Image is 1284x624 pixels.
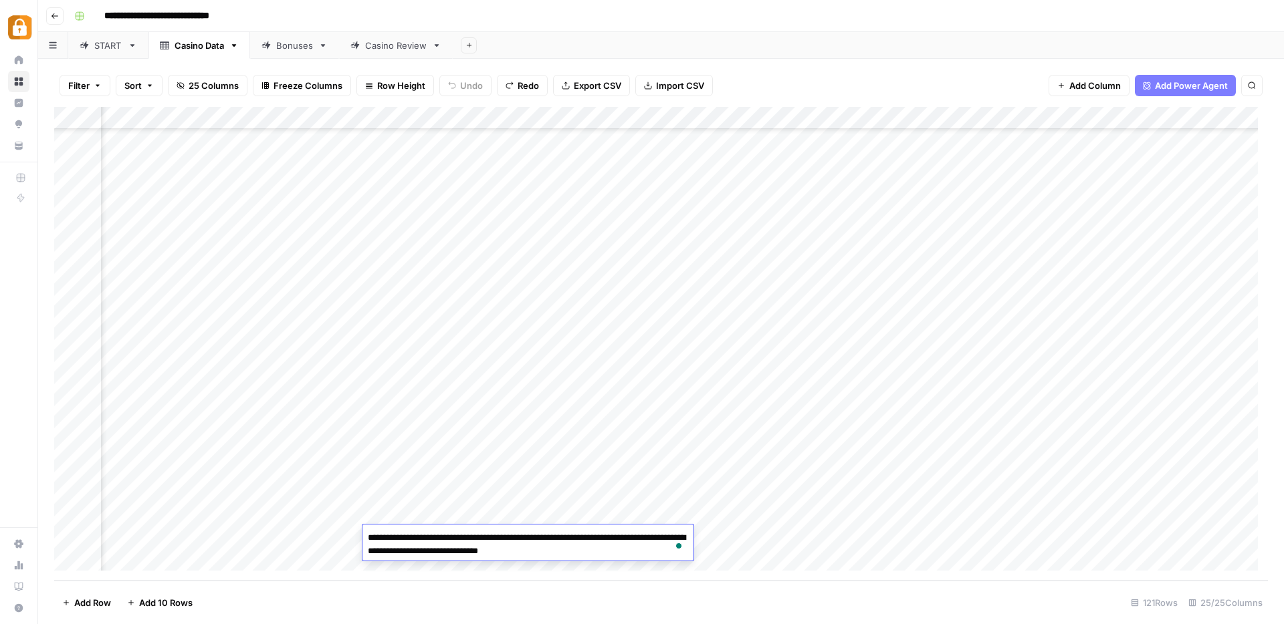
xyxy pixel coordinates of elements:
[460,79,483,92] span: Undo
[60,75,110,96] button: Filter
[276,39,313,52] div: Bonuses
[356,75,434,96] button: Row Height
[8,92,29,114] a: Insights
[68,32,148,59] a: START
[74,596,111,609] span: Add Row
[635,75,713,96] button: Import CSV
[365,39,427,52] div: Casino Review
[8,135,29,156] a: Your Data
[1069,79,1121,92] span: Add Column
[8,49,29,71] a: Home
[148,32,250,59] a: Casino Data
[497,75,548,96] button: Redo
[124,79,142,92] span: Sort
[116,75,163,96] button: Sort
[553,75,630,96] button: Export CSV
[8,597,29,619] button: Help + Support
[1155,79,1228,92] span: Add Power Agent
[8,71,29,92] a: Browse
[253,75,351,96] button: Freeze Columns
[250,32,339,59] a: Bonuses
[8,11,29,44] button: Workspace: Adzz
[574,79,621,92] span: Export CSV
[168,75,247,96] button: 25 Columns
[8,533,29,555] a: Settings
[339,32,453,59] a: Casino Review
[8,555,29,576] a: Usage
[439,75,492,96] button: Undo
[8,576,29,597] a: Learning Hub
[274,79,342,92] span: Freeze Columns
[377,79,425,92] span: Row Height
[362,528,693,561] textarea: To enrich screen reader interactions, please activate Accessibility in Grammarly extension settings
[1183,592,1268,613] div: 25/25 Columns
[139,596,193,609] span: Add 10 Rows
[1049,75,1130,96] button: Add Column
[1126,592,1183,613] div: 121 Rows
[119,592,201,613] button: Add 10 Rows
[189,79,239,92] span: 25 Columns
[94,39,122,52] div: START
[54,592,119,613] button: Add Row
[656,79,704,92] span: Import CSV
[8,114,29,135] a: Opportunities
[518,79,539,92] span: Redo
[1135,75,1236,96] button: Add Power Agent
[68,79,90,92] span: Filter
[175,39,224,52] div: Casino Data
[8,15,32,39] img: Adzz Logo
